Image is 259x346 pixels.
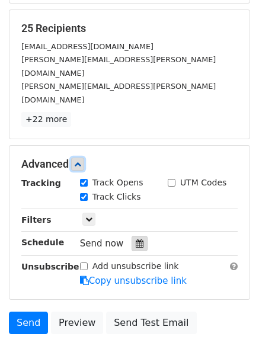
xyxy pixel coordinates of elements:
small: [PERSON_NAME][EMAIL_ADDRESS][PERSON_NAME][DOMAIN_NAME] [21,82,216,104]
strong: Unsubscribe [21,262,79,271]
a: +22 more [21,112,71,127]
h5: 25 Recipients [21,22,238,35]
a: Send Test Email [106,312,196,334]
small: [PERSON_NAME][EMAIL_ADDRESS][PERSON_NAME][DOMAIN_NAME] [21,55,216,78]
label: Add unsubscribe link [92,260,179,273]
strong: Tracking [21,178,61,188]
label: Track Clicks [92,191,141,203]
label: Track Opens [92,177,143,189]
strong: Schedule [21,238,64,247]
a: Copy unsubscribe link [80,275,187,286]
a: Preview [51,312,103,334]
a: Send [9,312,48,334]
h5: Advanced [21,158,238,171]
iframe: Chat Widget [200,289,259,346]
small: [EMAIL_ADDRESS][DOMAIN_NAME] [21,42,154,51]
label: UTM Codes [180,177,226,189]
span: Send now [80,238,124,249]
strong: Filters [21,215,52,225]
